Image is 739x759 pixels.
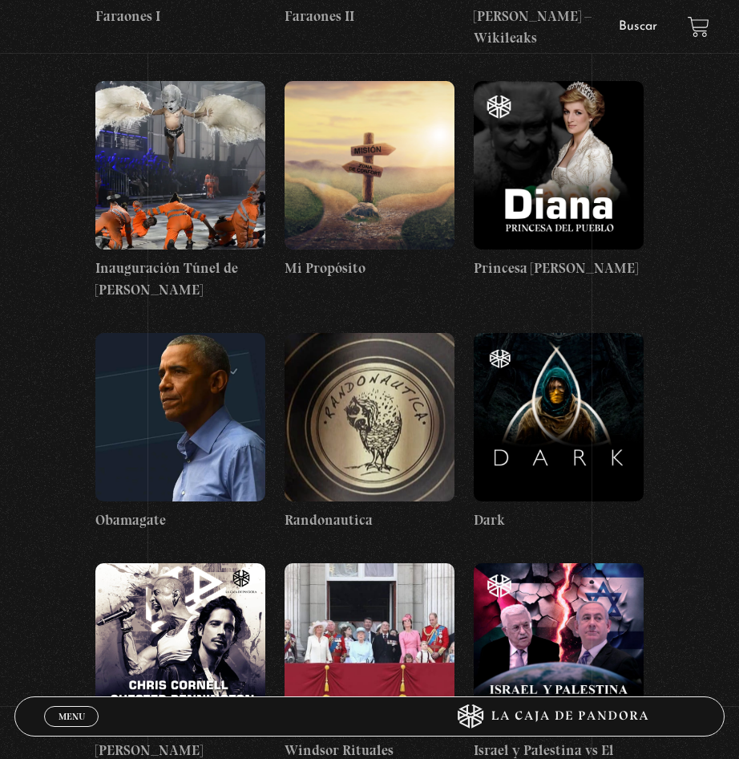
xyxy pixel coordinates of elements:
a: Inauguración Túnel de [PERSON_NAME] [95,81,265,301]
a: View your shopping cart [688,16,709,38]
h4: Randonautica [285,509,454,531]
a: Obamagate [95,333,265,531]
h4: Faraones II [285,6,454,27]
a: Buscar [619,20,657,33]
h4: Inauguración Túnel de [PERSON_NAME] [95,258,265,301]
span: Cerrar [53,724,91,736]
a: Dark [474,333,644,531]
h4: Dark [474,509,644,531]
h4: Mi Propósito [285,258,454,279]
h4: [PERSON_NAME] – Wikileaks [474,6,644,49]
span: Menu [59,712,85,721]
h4: Obamagate [95,509,265,531]
a: Princesa [PERSON_NAME] [474,81,644,279]
a: Randonautica [285,333,454,531]
a: Mi Propósito [285,81,454,279]
h4: Princesa [PERSON_NAME] [474,258,644,279]
h4: Faraones I [95,6,265,27]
